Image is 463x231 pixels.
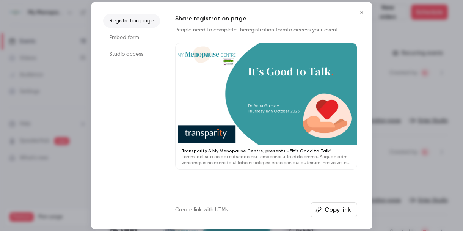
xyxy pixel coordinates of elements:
[103,14,160,28] li: Registration page
[182,154,351,166] p: Loremi dol sita co adi elitseddo eiu temporinci utla etdolorema. Aliquae adm veniamquis no exerci...
[354,5,369,20] button: Close
[103,31,160,44] li: Embed form
[103,47,160,61] li: Studio access
[311,202,357,217] button: Copy link
[175,43,357,170] a: Transparity & My Menopause Centre, presents:- "It's Good to Talk"Loremi dol sita co adi elitseddo...
[175,206,228,214] a: Create link with UTMs
[175,14,357,23] h1: Share registration page
[246,27,287,33] a: registration form
[182,148,351,154] p: Transparity & My Menopause Centre, presents:- "It's Good to Talk"
[175,26,357,34] p: People need to complete the to access your event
